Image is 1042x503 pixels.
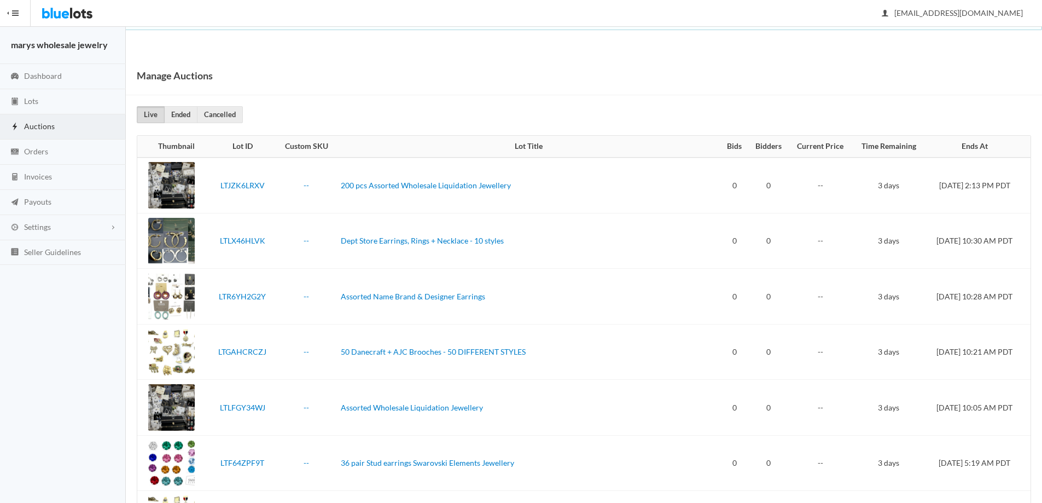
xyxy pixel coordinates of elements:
td: -- [788,213,852,269]
td: 0 [748,213,789,269]
ion-icon: person [880,9,890,19]
ion-icon: speedometer [9,72,20,82]
ion-icon: calculator [9,172,20,183]
td: [DATE] 5:19 AM PDT [925,435,1031,491]
a: LTLFGY34WJ [220,403,265,412]
a: -- [304,292,309,301]
th: Lot Title [336,136,721,158]
td: 0 [721,269,748,325]
td: 0 [748,380,789,436]
td: -- [788,435,852,491]
th: Custom SKU [277,136,336,158]
a: LTLX46HLVK [220,236,265,245]
a: Live [137,106,165,123]
span: Seller Guidelines [24,247,81,257]
a: LTR6YH2G2Y [219,292,266,301]
span: Orders [24,147,48,156]
td: [DATE] 10:21 AM PDT [925,324,1031,380]
a: LTF64ZPF9T [220,458,264,467]
td: 3 days [852,213,925,269]
a: Dept Store Earrings, Rings + Necklace - 10 styles [341,236,504,245]
td: 0 [721,213,748,269]
th: Time Remaining [852,136,925,158]
span: Dashboard [24,71,62,80]
td: [DATE] 10:28 AM PDT [925,269,1031,325]
td: 3 days [852,269,925,325]
td: -- [788,380,852,436]
ion-icon: paper plane [9,198,20,208]
td: 0 [748,269,789,325]
a: -- [304,403,309,412]
a: 36 pair Stud earrings Swarovski Elements Jewellery [341,458,514,467]
h1: Manage Auctions [137,67,213,84]
td: -- [788,158,852,213]
th: Bids [721,136,748,158]
a: 50 Danecraft + AJC Brooches - 50 DIFFERENT STYLES [341,347,526,356]
th: Bidders [748,136,789,158]
td: -- [788,269,852,325]
span: Settings [24,222,51,232]
td: 0 [748,158,789,213]
td: 3 days [852,158,925,213]
a: Cancelled [197,106,243,123]
span: Payouts [24,197,51,206]
td: 3 days [852,324,925,380]
th: Thumbnail [137,136,208,158]
td: 0 [721,380,748,436]
td: 3 days [852,435,925,491]
th: Lot ID [208,136,276,158]
a: LTGAHCRCZJ [218,347,266,356]
td: 0 [721,324,748,380]
a: Assorted Name Brand & Designer Earrings [341,292,485,301]
td: -- [788,324,852,380]
td: 0 [721,435,748,491]
span: Auctions [24,122,55,131]
th: Ends At [925,136,1031,158]
a: Ended [164,106,197,123]
td: 0 [721,158,748,213]
ion-icon: cash [9,147,20,158]
ion-icon: flash [9,122,20,132]
strong: marys wholesale jewelry [11,39,108,50]
td: 0 [748,324,789,380]
a: -- [304,181,309,190]
td: 3 days [852,380,925,436]
td: [DATE] 10:05 AM PDT [925,380,1031,436]
span: Invoices [24,172,52,181]
td: [DATE] 10:30 AM PDT [925,213,1031,269]
td: [DATE] 2:13 PM PDT [925,158,1031,213]
span: [EMAIL_ADDRESS][DOMAIN_NAME] [882,8,1023,18]
a: -- [304,347,309,356]
a: -- [304,458,309,467]
ion-icon: clipboard [9,97,20,107]
th: Current Price [788,136,852,158]
ion-icon: cog [9,223,20,233]
a: 200 pcs Assorted Wholesale Liquidation Jewellery [341,181,511,190]
ion-icon: list box [9,247,20,258]
span: Lots [24,96,38,106]
a: LTJZK6LRXV [220,181,265,190]
a: -- [304,236,309,245]
a: Assorted Wholesale Liquidation Jewellery [341,403,483,412]
td: 0 [748,435,789,491]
